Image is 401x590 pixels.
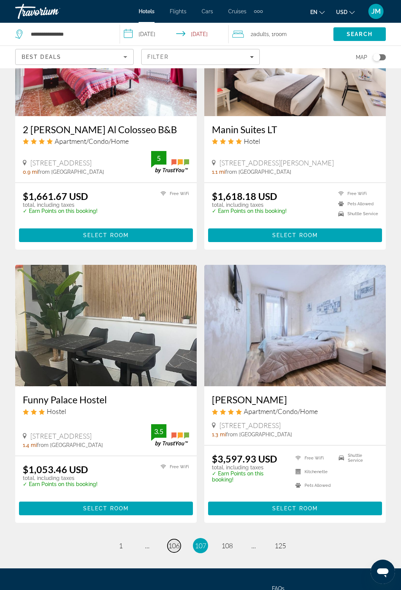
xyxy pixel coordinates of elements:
button: Change language [310,6,325,17]
p: total, including taxes [23,202,98,208]
span: Hotel [244,137,260,145]
img: TrustYou guest rating badge [151,151,189,173]
a: Hotels [139,8,155,14]
p: total, including taxes [212,464,286,470]
ins: $3,597.93 USD [212,453,277,464]
ins: $1,053.46 USD [23,464,88,475]
span: from [GEOGRAPHIC_DATA] [37,442,103,448]
a: Flights [170,8,186,14]
a: Select Room [208,230,382,239]
a: Funny Palace Hostel [23,394,189,405]
span: Select Room [272,232,318,238]
span: Hostel [47,407,66,415]
span: [STREET_ADDRESS] [219,421,281,430]
a: Manin Suites LT [212,124,378,135]
a: Select Room [19,503,193,512]
span: 106 [168,541,180,550]
button: Select Room [19,228,193,242]
a: Select Room [19,230,193,239]
input: Search hotel destination [30,28,108,40]
a: Select Room [208,503,382,512]
span: Filter [147,54,169,60]
a: Cruises [228,8,246,14]
button: Search [333,27,386,41]
p: total, including taxes [212,202,287,208]
a: Cars [202,8,213,14]
span: Apartment/Condo/Home [55,137,129,145]
span: 125 [275,541,286,550]
li: Free WiFi [157,190,189,197]
img: Funny Palace Hostel [15,265,197,386]
span: USD [336,9,347,15]
button: Select check in and out date [120,23,229,46]
li: Free WiFi [335,190,378,197]
span: 1.4 mi [23,442,37,448]
span: 107 [195,541,206,550]
ins: $1,618.18 USD [212,190,277,202]
span: from [GEOGRAPHIC_DATA] [225,169,291,175]
span: Map [356,52,367,63]
span: en [310,9,317,15]
img: Leone Iv [204,265,386,386]
span: from [GEOGRAPHIC_DATA] [38,169,104,175]
span: 1.1 mi [212,169,225,175]
button: User Menu [366,3,386,19]
button: Travelers: 2 adults, 0 children [229,23,333,46]
span: Room [274,31,287,37]
li: Kitchenette [292,467,335,477]
li: Pets Allowed [335,201,378,207]
button: Change currency [336,6,355,17]
span: 0.9 mi [23,169,38,175]
span: 108 [221,541,233,550]
div: 4 star Apartment [212,407,378,415]
button: Select Room [19,502,193,515]
li: Free WiFi [157,464,189,470]
ins: $1,661.67 USD [23,190,88,202]
a: Travorium [15,2,91,21]
p: ✓ Earn Points on this booking! [212,208,287,214]
span: Select Room [272,505,318,511]
span: Select Room [83,505,129,511]
mat-select: Sort by [22,52,127,61]
span: 1.3 mi [212,431,226,437]
button: Select Room [208,502,382,515]
div: 5 [151,154,166,163]
li: Free WiFi [292,453,335,463]
img: TrustYou guest rating badge [151,424,189,447]
iframe: Button to launch messaging window [371,560,395,584]
span: [STREET_ADDRESS] [30,432,92,440]
span: Apartment/Condo/Home [244,407,318,415]
span: ... [251,541,256,550]
button: Toggle map [367,54,386,61]
span: [STREET_ADDRESS] [30,159,92,167]
div: 3.5 [151,427,166,436]
p: total, including taxes [23,475,98,481]
span: JM [371,8,381,15]
div: 4 star Hotel [212,137,378,145]
a: 2 [PERSON_NAME] Al Colosseo B&B [23,124,189,135]
p: ✓ Earn Points on this booking! [23,481,98,487]
span: 2 [251,29,269,39]
button: Select Room [208,228,382,242]
span: from [GEOGRAPHIC_DATA] [226,431,292,437]
span: Adults [253,31,269,37]
span: [STREET_ADDRESS][PERSON_NAME] [219,159,334,167]
span: , 1 [269,29,287,39]
span: 1 [119,541,123,550]
a: [PERSON_NAME] [212,394,378,405]
li: Shuttle Service [335,211,378,217]
span: Search [347,31,373,37]
button: Extra navigation items [254,5,263,17]
div: 3 star Hostel [23,407,189,415]
span: ... [145,541,150,550]
p: ✓ Earn Points on this booking! [212,470,286,483]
